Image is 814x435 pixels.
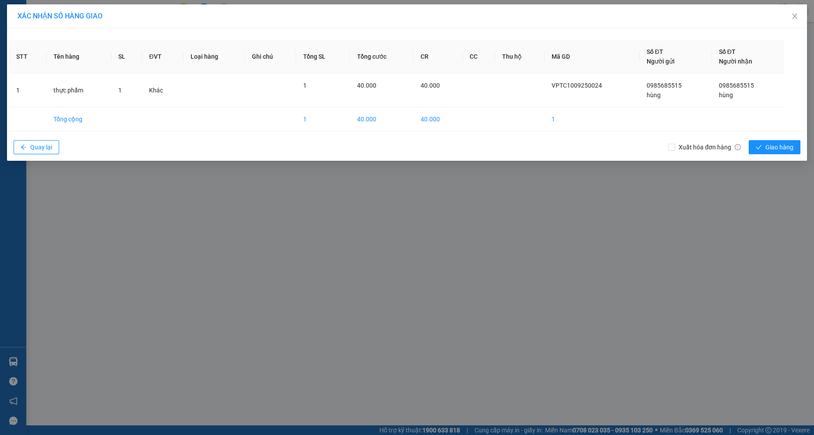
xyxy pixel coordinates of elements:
[782,4,807,29] button: Close
[647,48,663,55] span: Số ĐT
[647,58,675,65] span: Người gửi
[545,107,640,131] td: 1
[111,40,142,74] th: SL
[545,40,640,74] th: Mã GD
[719,58,752,65] span: Người nhận
[647,82,682,89] span: 0985685515
[30,142,52,152] span: Quay lại
[647,92,661,99] span: hùng
[414,107,463,131] td: 40.000
[296,107,350,131] td: 1
[791,13,798,20] span: close
[46,40,111,74] th: Tên hàng
[735,144,741,150] span: info-circle
[118,87,122,94] span: 1
[675,142,744,152] span: Xuất hóa đơn hàng
[303,82,307,89] span: 1
[463,40,495,74] th: CC
[719,82,754,89] span: 0985685515
[749,140,800,154] button: checkGiao hàng
[142,40,183,74] th: ĐVT
[350,107,414,131] td: 40.000
[9,40,46,74] th: STT
[350,40,414,74] th: Tổng cước
[357,82,376,89] span: 40.000
[184,40,245,74] th: Loại hàng
[296,40,350,74] th: Tổng SL
[765,142,793,152] span: Giao hàng
[46,107,111,131] td: Tổng cộng
[21,144,27,151] span: arrow-left
[414,40,463,74] th: CR
[14,140,59,154] button: arrow-leftQuay lại
[495,40,545,74] th: Thu hộ
[46,74,111,107] td: thực phẩm
[552,82,602,89] span: VPTC1009250024
[18,12,103,20] span: XÁC NHẬN SỐ HÀNG GIAO
[421,82,440,89] span: 40.000
[756,144,762,151] span: check
[245,40,297,74] th: Ghi chú
[719,92,733,99] span: hùng
[142,74,183,107] td: Khác
[719,48,736,55] span: Số ĐT
[9,74,46,107] td: 1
